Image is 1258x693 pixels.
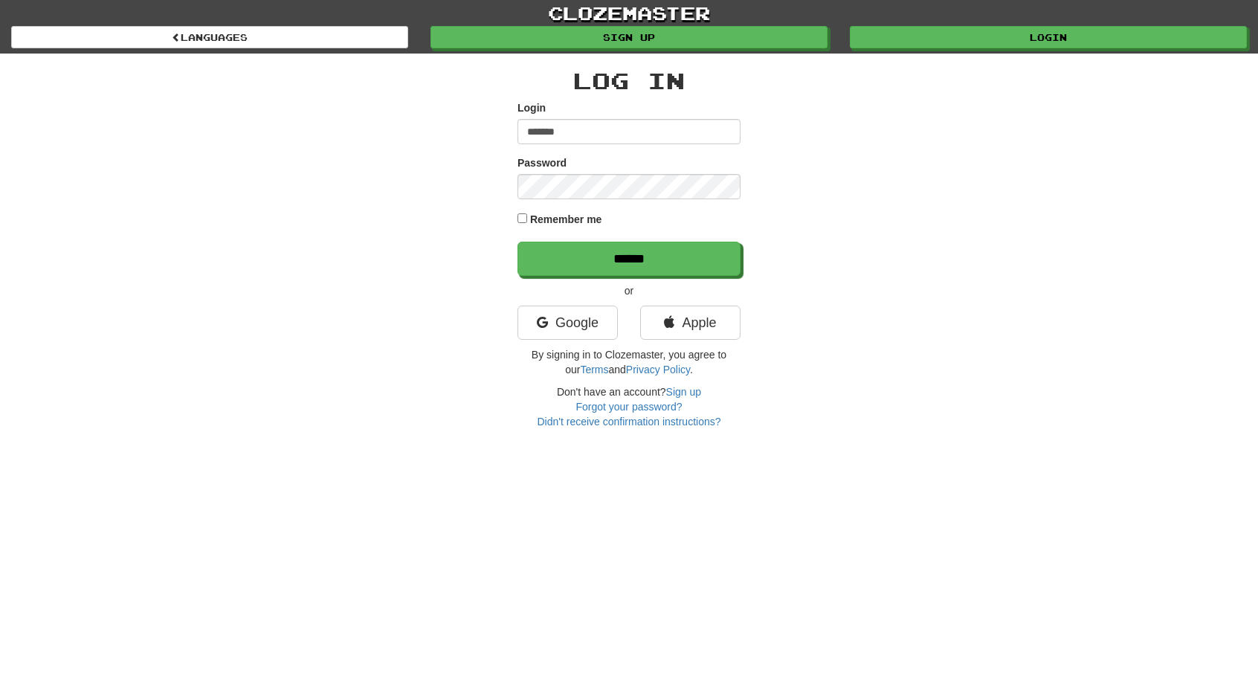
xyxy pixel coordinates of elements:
p: By signing in to Clozemaster, you agree to our and . [517,347,741,377]
label: Password [517,155,567,170]
label: Login [517,100,546,115]
div: Don't have an account? [517,384,741,429]
a: Forgot your password? [575,401,682,413]
a: Sign up [666,386,701,398]
label: Remember me [530,212,602,227]
a: Sign up [430,26,828,48]
a: Apple [640,306,741,340]
p: or [517,283,741,298]
a: Privacy Policy [626,364,690,375]
a: Languages [11,26,408,48]
a: Login [850,26,1247,48]
a: Google [517,306,618,340]
h2: Log In [517,68,741,93]
a: Terms [580,364,608,375]
a: Didn't receive confirmation instructions? [537,416,720,428]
